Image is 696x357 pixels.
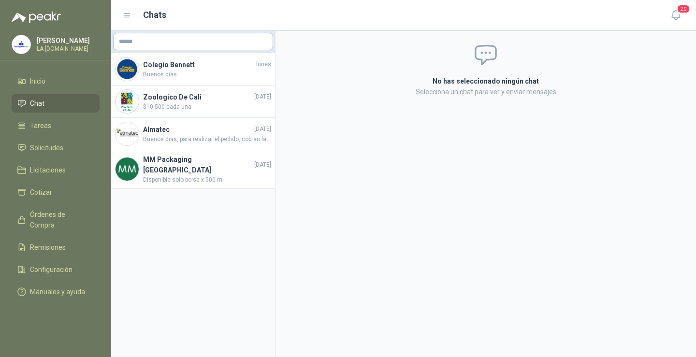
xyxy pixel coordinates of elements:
img: Logo peakr [12,12,61,23]
span: Chat [30,98,44,109]
a: Company LogoColegio BennettlunesBuenos dias [111,53,275,86]
span: Inicio [30,76,45,86]
h2: No has seleccionado ningún chat [317,76,654,86]
span: Buenos dias [143,70,271,79]
button: 20 [667,7,684,24]
a: Tareas [12,116,100,135]
span: Manuales y ayuda [30,286,85,297]
span: Órdenes de Compra [30,209,90,230]
a: Chat [12,94,100,113]
span: Disponible solo bolsa x 500 ml [143,175,271,185]
h4: MM Packaging [GEOGRAPHIC_DATA] [143,154,252,175]
p: [PERSON_NAME] [37,37,97,44]
a: Company LogoAlmatec[DATE]Buenos dias, para realizar el pedido, cobran la entrega en yumbo? [111,118,275,150]
p: LA [DOMAIN_NAME] [37,46,97,52]
span: $10.500 cada una [143,102,271,112]
span: Configuración [30,264,72,275]
img: Company Logo [116,90,139,113]
img: Company Logo [12,35,30,54]
span: Solicitudes [30,143,63,153]
span: Cotizar [30,187,52,198]
span: lunes [256,60,271,69]
a: Manuales y ayuda [12,283,100,301]
img: Company Logo [116,122,139,145]
span: Remisiones [30,242,66,253]
span: 20 [677,4,690,14]
h1: Chats [143,8,166,22]
a: Licitaciones [12,161,100,179]
span: [DATE] [254,92,271,101]
a: Company LogoZoologico De Cali[DATE]$10.500 cada una [111,86,275,118]
img: Company Logo [116,157,139,181]
a: Cotizar [12,183,100,201]
a: Company LogoMM Packaging [GEOGRAPHIC_DATA][DATE]Disponible solo bolsa x 500 ml [111,150,275,189]
h4: Almatec [143,124,252,135]
span: [DATE] [254,160,271,170]
img: Company Logo [116,57,139,81]
a: Inicio [12,72,100,90]
a: Configuración [12,260,100,279]
span: Licitaciones [30,165,66,175]
p: Selecciona un chat para ver y enviar mensajes [317,86,654,97]
h4: Zoologico De Cali [143,92,252,102]
a: Órdenes de Compra [12,205,100,234]
h4: Colegio Bennett [143,59,254,70]
span: Tareas [30,120,51,131]
a: Remisiones [12,238,100,257]
a: Solicitudes [12,139,100,157]
span: [DATE] [254,125,271,134]
span: Buenos dias, para realizar el pedido, cobran la entrega en yumbo? [143,135,271,144]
